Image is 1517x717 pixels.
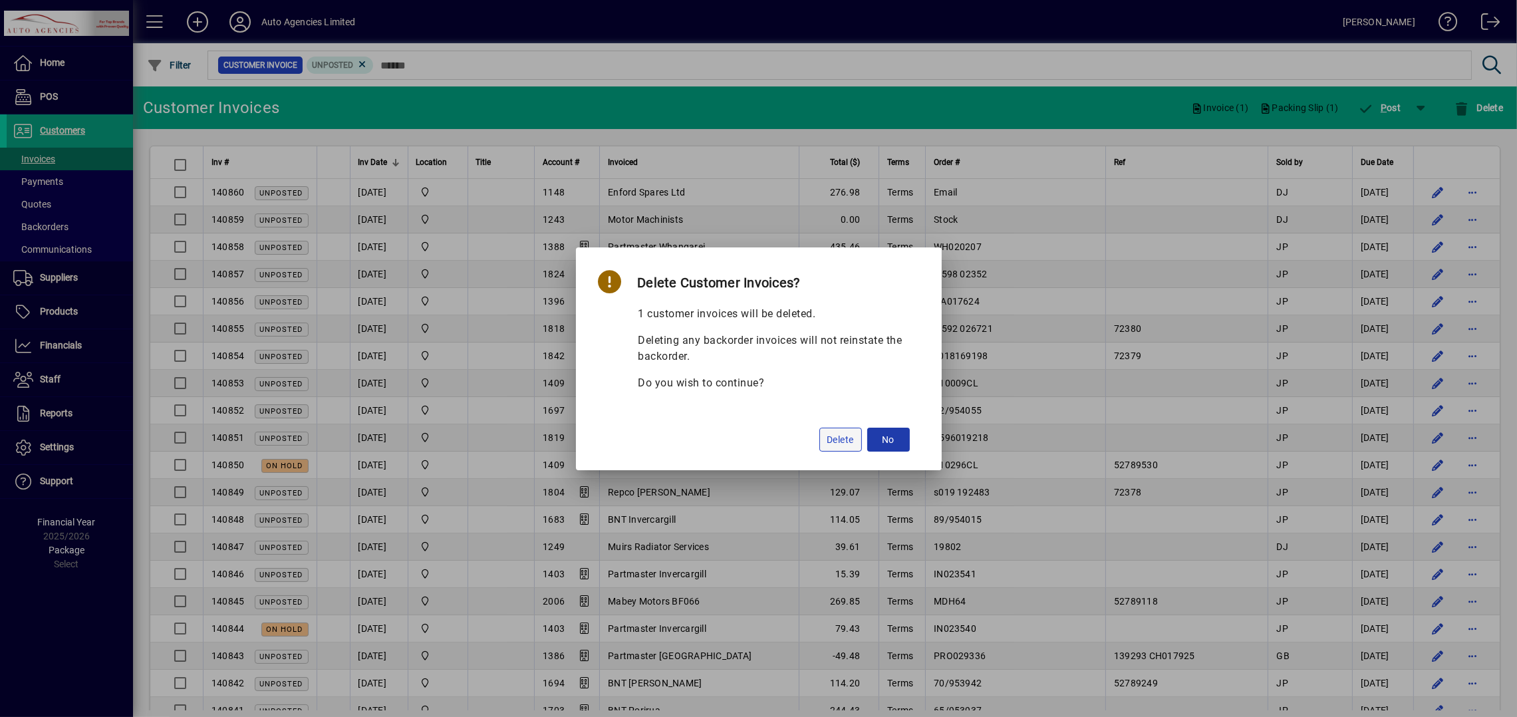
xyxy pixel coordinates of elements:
button: Delete [819,428,862,452]
strong: Delete Customer Invoices? [637,275,799,291]
p: Do you wish to continue? [638,375,926,391]
span: No [882,432,895,448]
button: No [867,428,910,452]
p: Deleting any backorder invoices will not reinstate the backorder. [638,333,926,364]
span: Delete [827,432,854,448]
p: 1 customer invoices will be deleted. [638,306,926,322]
